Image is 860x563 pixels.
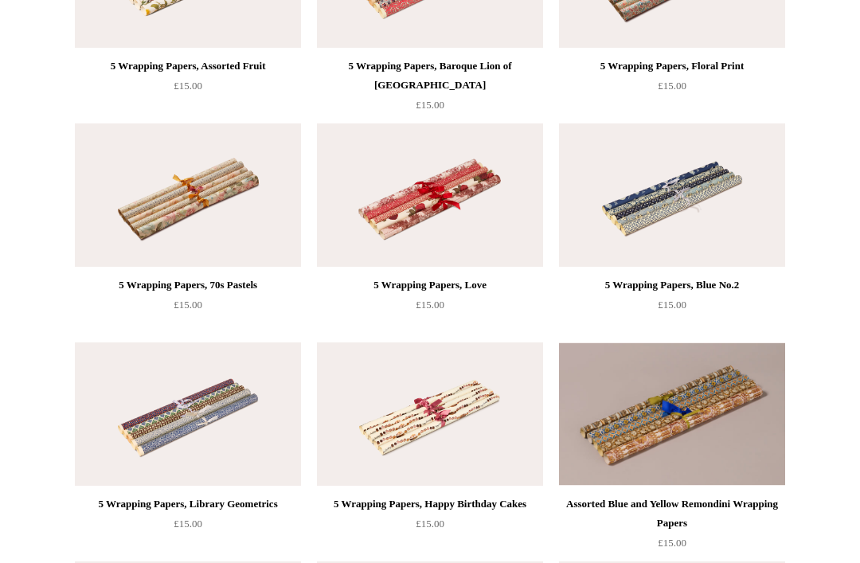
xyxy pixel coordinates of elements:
a: 5 Wrapping Papers, Happy Birthday Cakes 5 Wrapping Papers, Happy Birthday Cakes [317,342,543,486]
div: 5 Wrapping Papers, Floral Print [563,57,781,76]
a: 5 Wrapping Papers, Blue No.2 £15.00 [559,276,785,341]
a: 5 Wrapping Papers, Happy Birthday Cakes £15.00 [317,495,543,560]
div: 5 Wrapping Papers, Happy Birthday Cakes [321,495,539,514]
a: 5 Wrapping Papers, Library Geometrics £15.00 [75,495,301,560]
div: 5 Wrapping Papers, Blue No.2 [563,276,781,295]
span: £15.00 [658,537,686,549]
img: 5 Wrapping Papers, Love [317,123,543,267]
div: 5 Wrapping Papers, Baroque Lion of [GEOGRAPHIC_DATA] [321,57,539,95]
span: £15.00 [658,299,686,311]
a: 5 Wrapping Papers, Baroque Lion of [GEOGRAPHIC_DATA] £15.00 [317,57,543,122]
img: 5 Wrapping Papers, Library Geometrics [75,342,301,486]
span: £15.00 [416,518,444,530]
span: £15.00 [416,99,444,111]
a: 5 Wrapping Papers, Library Geometrics 5 Wrapping Papers, Library Geometrics [75,342,301,486]
span: £15.00 [174,299,202,311]
a: 5 Wrapping Papers, 70s Pastels 5 Wrapping Papers, 70s Pastels [75,123,301,267]
a: 5 Wrapping Papers, Love 5 Wrapping Papers, Love [317,123,543,267]
a: Assorted Blue and Yellow Remondini Wrapping Papers Assorted Blue and Yellow Remondini Wrapping Pa... [559,342,785,486]
span: £15.00 [174,80,202,92]
div: Assorted Blue and Yellow Remondini Wrapping Papers [563,495,781,533]
img: 5 Wrapping Papers, 70s Pastels [75,123,301,267]
a: 5 Wrapping Papers, Floral Print £15.00 [559,57,785,122]
span: £15.00 [658,80,686,92]
a: Assorted Blue and Yellow Remondini Wrapping Papers £15.00 [559,495,785,560]
a: 5 Wrapping Papers, Blue No.2 5 Wrapping Papers, Blue No.2 [559,123,785,267]
img: 5 Wrapping Papers, Happy Birthday Cakes [317,342,543,486]
div: 5 Wrapping Papers, Library Geometrics [79,495,297,514]
a: 5 Wrapping Papers, Assorted Fruit £15.00 [75,57,301,122]
img: Assorted Blue and Yellow Remondini Wrapping Papers [559,342,785,486]
div: 5 Wrapping Papers, Assorted Fruit [79,57,297,76]
div: 5 Wrapping Papers, 70s Pastels [79,276,297,295]
span: £15.00 [174,518,202,530]
a: 5 Wrapping Papers, Love £15.00 [317,276,543,341]
div: 5 Wrapping Papers, Love [321,276,539,295]
span: £15.00 [416,299,444,311]
a: 5 Wrapping Papers, 70s Pastels £15.00 [75,276,301,341]
img: 5 Wrapping Papers, Blue No.2 [559,123,785,267]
